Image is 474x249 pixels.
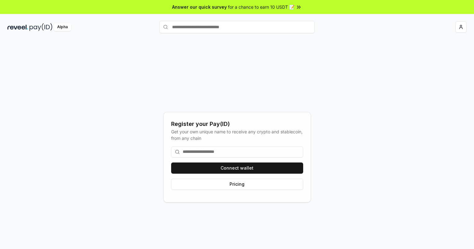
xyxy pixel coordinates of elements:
button: Pricing [171,179,303,190]
div: Get your own unique name to receive any crypto and stablecoin, from any chain [171,128,303,141]
button: Connect wallet [171,162,303,174]
div: Register your Pay(ID) [171,120,303,128]
div: Alpha [54,23,71,31]
img: reveel_dark [7,23,28,31]
img: pay_id [30,23,52,31]
span: Answer our quick survey [172,4,227,10]
span: for a chance to earn 10 USDT 📝 [228,4,294,10]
